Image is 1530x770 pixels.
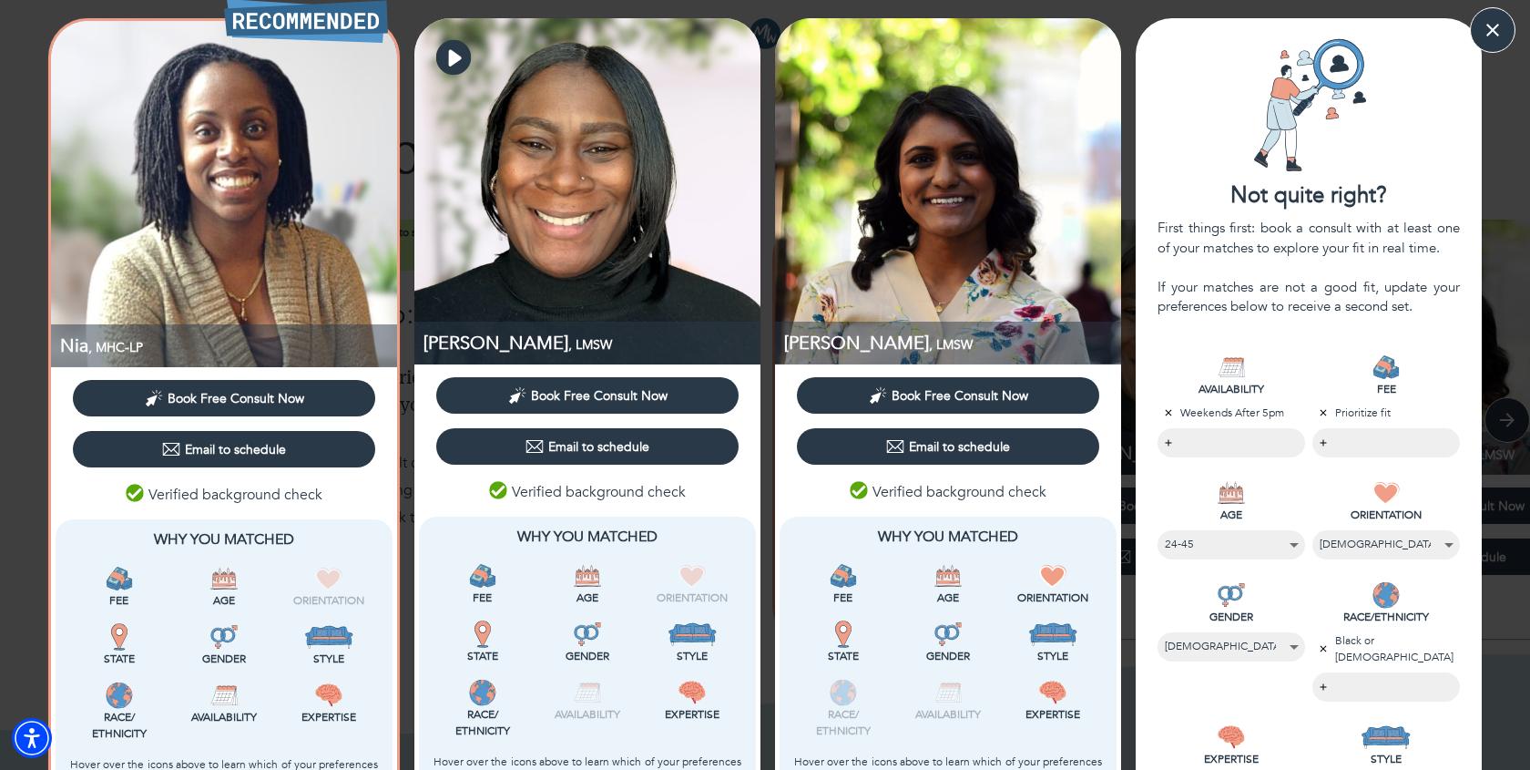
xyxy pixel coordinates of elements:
[433,706,531,739] p: Race/ Ethnicity
[304,623,354,651] img: Style
[1372,581,1400,609] img: RACE/ETHNICITY
[70,529,378,550] p: Why You Matched
[525,437,649,456] div: Email to schedule
[668,621,718,648] img: Style
[934,562,962,590] img: Age
[1028,621,1078,648] img: Style
[1039,562,1066,590] img: Orientation
[574,562,601,590] img: Age
[797,377,1099,414] button: Book Free Consult Now
[106,682,133,709] img: Race/<br />Ethnicity
[1372,479,1400,507] img: ORIENTATION
[433,621,531,664] div: This provider is licensed to work in your state.
[1361,724,1411,751] img: STYLE
[574,621,601,648] img: Gender
[70,623,168,667] div: This provider is licensed to work in your state.
[469,621,496,648] img: State
[12,718,52,758] div: Accessibility Menu
[1039,679,1066,706] img: Expertise
[106,565,133,592] img: Fee
[1136,180,1482,211] div: Not quite right?
[775,18,1121,364] img: Irene Syriac profile
[1218,581,1245,609] img: GENDER
[73,380,375,416] button: Book Free Consult Now
[1158,751,1305,767] p: EXPERTISE
[210,682,238,709] img: Availability
[1158,381,1305,397] p: AVAILABILITY
[1005,706,1102,723] p: Expertise
[574,679,601,706] img: Availability
[1312,507,1460,523] p: ORIENTATION
[1218,479,1245,507] img: AGE
[1218,724,1245,751] img: EXPERTISE
[899,590,996,606] p: Age
[210,623,238,651] img: Gender
[830,679,857,706] img: Race/<br />Ethnicity
[210,565,238,592] img: Age
[886,437,1010,456] div: Email to schedule
[1312,751,1460,767] p: STYLE
[315,682,342,709] img: Expertise
[934,679,962,706] img: Availability
[433,526,741,548] p: Why You Matched
[162,440,286,458] div: Email to schedule
[126,484,322,506] p: Verified background check
[644,648,741,664] p: Style
[794,526,1102,548] p: Why You Matched
[70,592,168,609] p: Fee
[678,562,706,590] img: Orientation
[794,648,892,664] p: State
[1312,632,1460,665] p: Black or [DEMOGRAPHIC_DATA]
[1158,219,1460,316] div: First things first: book a consult with at least one of your matches to explore your fit in real ...
[794,590,892,606] p: Fee
[1218,354,1245,381] img: AVAILABILITY
[436,377,739,414] button: Book Free Consult Now
[423,331,760,355] p: LMSW
[1240,36,1377,173] img: Card icon
[1005,590,1102,606] p: Orientation
[538,590,636,606] p: Age
[830,621,857,648] img: State
[1158,507,1305,523] p: AGE
[1312,381,1460,397] p: FEE
[1372,354,1400,381] img: FEE
[280,709,378,725] p: Expertise
[414,18,760,364] img: Shaunte Gardener profile
[929,336,973,354] span: , LMSW
[784,331,1121,355] p: LMSW
[899,706,996,723] p: Availability
[892,387,1028,405] span: Book Free Consult Now
[568,336,612,354] span: , LMSW
[175,651,272,667] p: Gender
[830,562,857,590] img: Fee
[469,679,496,706] img: Race/<br />Ethnicity
[175,592,272,609] p: Age
[436,428,739,465] button: Email to schedule
[1158,405,1305,421] p: Weekends After 5pm
[1158,609,1305,625] p: GENDER
[794,706,892,739] p: Race/ Ethnicity
[1312,609,1460,625] p: RACE/ETHNICITY
[88,339,143,356] span: , MHC-LP
[934,621,962,648] img: Gender
[489,481,686,503] p: Verified background check
[1312,405,1460,421] p: Prioritize fit
[1005,648,1102,664] p: Style
[644,706,741,723] p: Expertise
[899,648,996,664] p: Gender
[280,651,378,667] p: Style
[433,648,531,664] p: State
[70,709,168,742] p: Race/ Ethnicity
[175,709,272,725] p: Availability
[70,651,168,667] p: State
[73,431,375,467] button: Email to schedule
[531,387,668,405] span: Book Free Consult Now
[538,648,636,664] p: Gender
[433,590,531,606] p: Fee
[797,428,1099,465] button: Email to schedule
[644,590,741,606] p: Orientation
[850,481,1046,503] p: Verified background check
[794,621,892,664] div: This provider is licensed to work in your state.
[469,562,496,590] img: Fee
[51,21,397,367] img: Nia Millington profile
